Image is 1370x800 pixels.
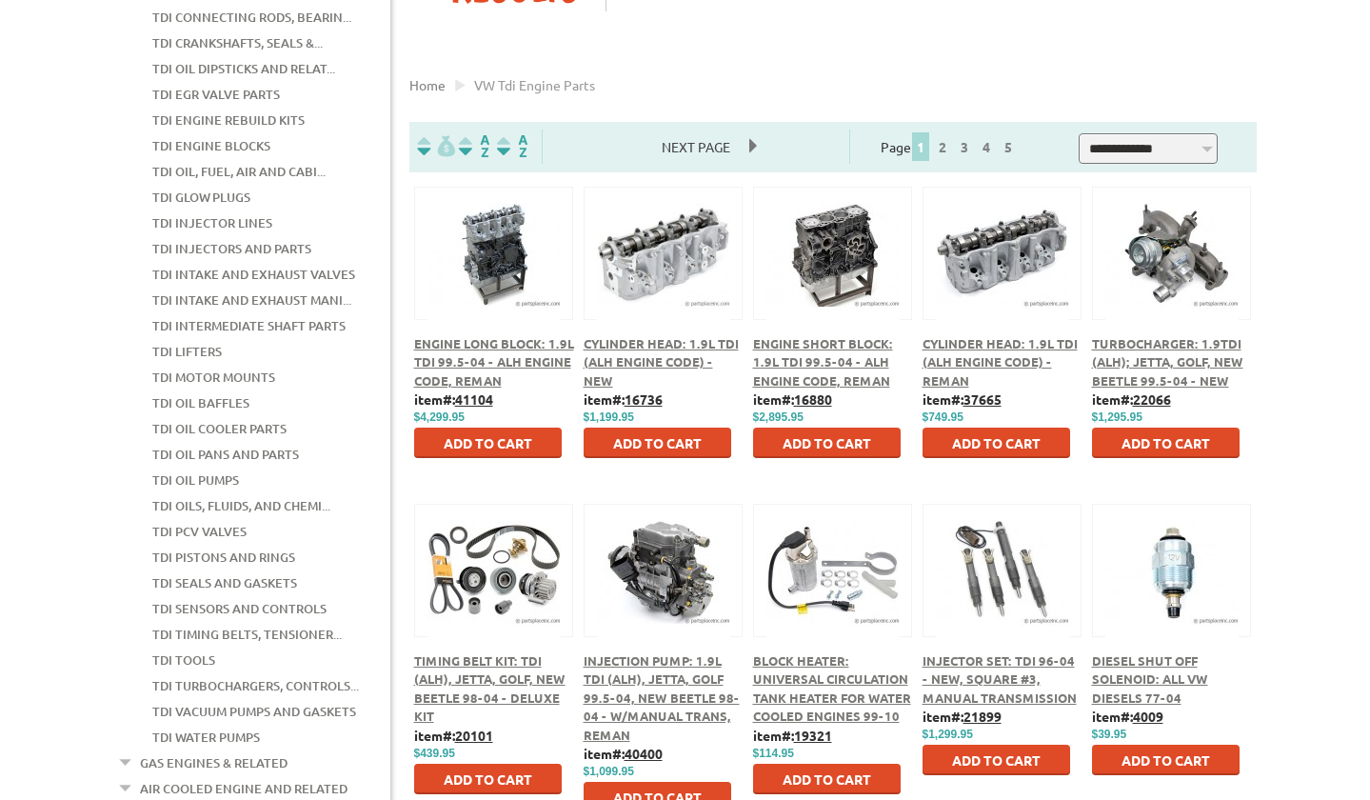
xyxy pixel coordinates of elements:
[414,727,493,744] b: item#:
[923,335,1078,389] a: Cylinder Head: 1.9L TDI (ALH Engine Code) - Reman
[152,236,311,261] a: TDI Injectors and Parts
[152,390,249,415] a: TDI Oil Baffles
[152,673,359,698] a: TDI Turbochargers, Controls...
[753,727,832,744] b: item#:
[923,728,973,741] span: $1,299.95
[1092,410,1142,424] span: $1,295.95
[414,652,566,725] a: Timing Belt Kit: TDI (ALH), Jetta, Golf, New Beetle 98-04 - Deluxe Kit
[584,390,663,408] b: item#:
[414,764,562,794] button: Add to Cart
[152,622,342,647] a: TDI Timing Belts, Tensioner...
[493,135,531,157] img: Sort by Sales Rank
[643,138,749,155] a: Next Page
[1092,335,1243,389] a: Turbocharger: 1.9TDI (ALH); Jetta, Golf, New Beetle 99.5-04 - New
[152,82,280,107] a: TDI EGR Valve Parts
[474,76,595,93] span: VW tdi engine parts
[152,725,260,750] a: TDI Water Pumps
[794,390,832,408] u: 16880
[753,764,901,794] button: Add to Cart
[152,365,275,390] a: TDI Motor Mounts
[414,410,465,424] span: $4,299.95
[753,747,794,760] span: $114.95
[1000,138,1017,155] a: 5
[625,390,663,408] u: 16736
[455,727,493,744] u: 20101
[783,770,871,788] span: Add to Cart
[152,30,323,55] a: TDI Crankshafts, Seals &...
[140,750,288,775] a: Gas Engines & Related
[152,313,346,338] a: TDI Intermediate Shaft Parts
[934,138,951,155] a: 2
[956,138,973,155] a: 3
[455,135,493,157] img: Sort by Headline
[923,410,963,424] span: $749.95
[152,185,250,210] a: TDI Glow Plugs
[584,335,739,389] span: Cylinder Head: 1.9L TDI (ALH Engine Code) - New
[584,652,740,743] a: Injection Pump: 1.9L TDI (ALH), Jetta, Golf 99.5-04, New Beetle 98-04 - w/Manual Trans, Reman
[152,493,330,518] a: TDI Oils, Fluids, and Chemi...
[414,747,455,760] span: $439.95
[444,770,532,788] span: Add to Cart
[643,132,749,161] span: Next Page
[152,596,327,621] a: TDI Sensors and Controls
[152,262,355,287] a: TDI Intake and Exhaust Valves
[152,210,272,235] a: TDI Injector Lines
[152,133,270,158] a: TDI Engine Blocks
[409,76,446,93] a: Home
[152,545,295,570] a: TDI Pistons and Rings
[414,390,493,408] b: item#:
[152,5,351,30] a: TDI Connecting Rods, Bearin...
[753,335,893,389] a: Engine Short Block: 1.9L TDI 99.5-04 - ALH Engine Code, Reman
[584,765,634,778] span: $1,099.95
[625,745,663,762] u: 40400
[1092,745,1240,775] button: Add to Cart
[613,434,702,451] span: Add to Cart
[414,428,562,458] button: Add to Cart
[753,410,804,424] span: $2,895.95
[584,410,634,424] span: $1,199.95
[584,745,663,762] b: item#:
[1133,390,1171,408] u: 22066
[152,519,247,544] a: TDI PCV Valves
[152,442,299,467] a: TDI Oil Pans and Parts
[152,108,305,132] a: TDI Engine Rebuild Kits
[783,434,871,451] span: Add to Cart
[1092,728,1127,741] span: $39.95
[414,335,574,389] a: Engine Long Block: 1.9L TDI 99.5-04 - ALH Engine Code, Reman
[753,652,911,725] a: Block Heater: Universal Circulation Tank Heater For Water Cooled Engines 99-10
[152,56,335,81] a: TDI Oil Dipsticks and Relat...
[444,434,532,451] span: Add to Cart
[1092,428,1240,458] button: Add to Cart
[455,390,493,408] u: 41104
[912,132,929,161] span: 1
[152,159,326,184] a: TDI Oil, Fuel, Air and Cabi...
[923,708,1002,725] b: item#:
[923,652,1077,706] span: Injector Set: TDI 96-04 - New, Square #3, Manual Transmission
[152,416,287,441] a: TDI Oil Cooler Parts
[1133,708,1163,725] u: 4009
[152,648,215,672] a: TDI Tools
[963,708,1002,725] u: 21899
[152,699,356,724] a: TDI Vacuum Pumps and Gaskets
[923,390,1002,408] b: item#:
[1122,751,1210,769] span: Add to Cart
[923,745,1070,775] button: Add to Cart
[753,428,901,458] button: Add to Cart
[978,138,995,155] a: 4
[1092,708,1163,725] b: item#:
[152,468,239,492] a: TDI Oil Pumps
[1092,652,1208,706] a: Diesel Shut Off Solenoid: All VW Diesels 77-04
[963,390,1002,408] u: 37665
[923,428,1070,458] button: Add to Cart
[1092,390,1171,408] b: item#:
[849,130,1048,163] div: Page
